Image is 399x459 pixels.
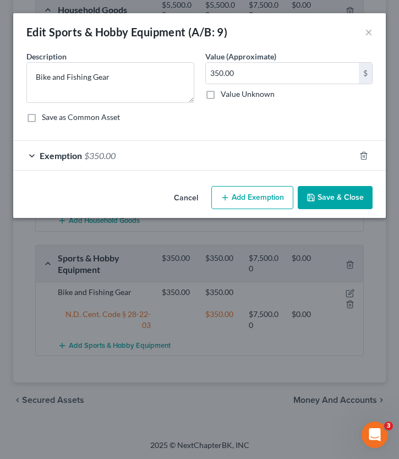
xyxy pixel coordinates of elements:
button: Cancel [165,187,207,209]
div: Edit Sports & Hobby Equipment (A/B: 9) [26,24,227,40]
button: Add Exemption [211,186,293,209]
div: $ [359,63,372,84]
button: Save & Close [298,186,373,209]
span: $350.00 [84,150,116,161]
label: Save as Common Asset [42,112,120,123]
span: Exemption [40,150,82,161]
input: 0.00 [206,63,359,84]
iframe: Intercom live chat [362,422,388,448]
label: Value (Approximate) [205,51,276,62]
span: Description [26,52,67,61]
span: 3 [384,422,393,430]
label: Value Unknown [221,89,275,100]
button: × [365,25,373,39]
